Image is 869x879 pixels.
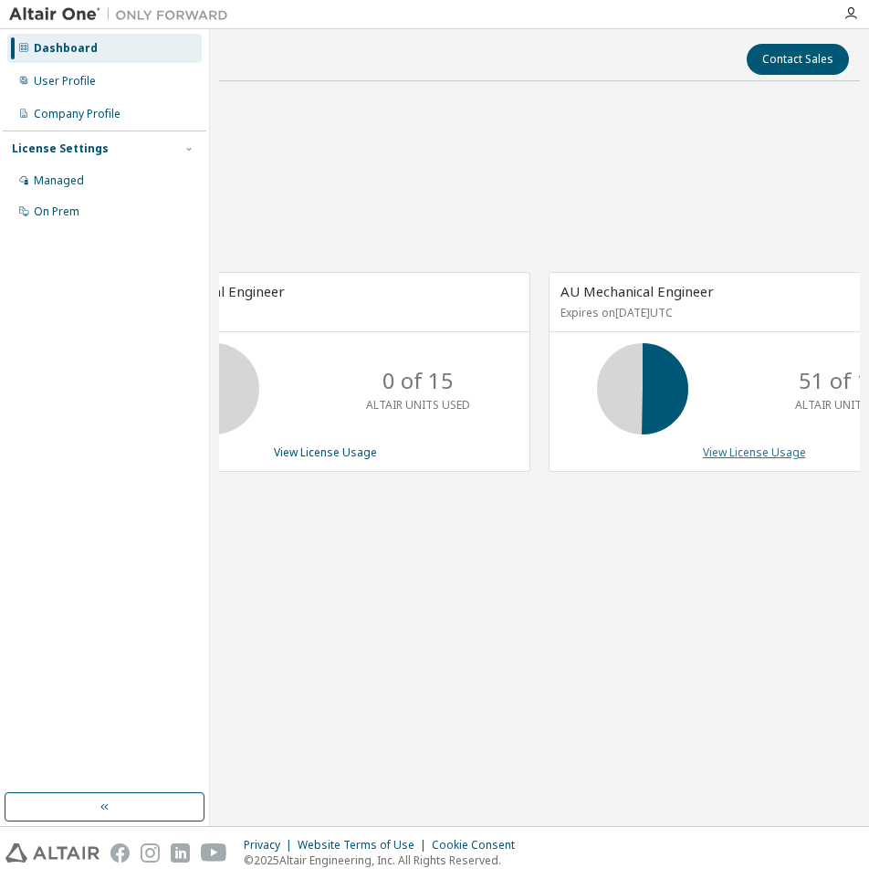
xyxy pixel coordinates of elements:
div: On Prem [34,204,79,219]
div: Company Profile [34,107,120,121]
img: youtube.svg [201,843,227,863]
button: Contact Sales [747,44,849,75]
img: instagram.svg [141,843,160,863]
span: AU Mechanical Engineer [560,282,714,300]
img: linkedin.svg [171,843,190,863]
p: 0 of 15 [382,365,454,396]
div: License Settings [12,141,109,156]
div: Managed [34,173,84,188]
div: Website Terms of Use [298,838,432,853]
div: User Profile [34,74,96,89]
a: View License Usage [274,445,377,460]
img: altair_logo.svg [5,843,99,863]
img: Altair One [9,5,237,24]
a: View License Usage [703,445,806,460]
div: Privacy [244,838,298,853]
div: Cookie Consent [432,838,526,853]
img: facebook.svg [110,843,130,863]
p: ALTAIR UNITS USED [366,397,470,413]
div: Dashboard [34,41,98,56]
p: No Expiration [131,305,514,320]
p: © 2025 Altair Engineering, Inc. All Rights Reserved. [244,853,526,868]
